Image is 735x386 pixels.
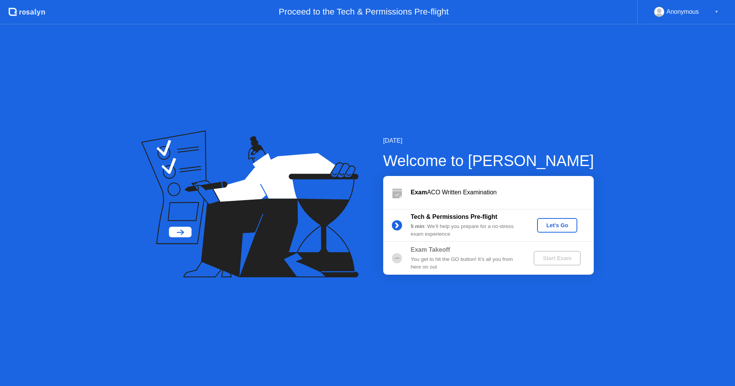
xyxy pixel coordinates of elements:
div: ACO Written Examination [411,188,594,197]
button: Start Exam [534,251,581,265]
div: Let's Go [540,222,574,228]
b: Tech & Permissions Pre-flight [411,213,497,220]
div: You get to hit the GO button! It’s all you from here on out [411,256,521,271]
div: Anonymous [666,7,699,17]
div: [DATE] [383,136,594,145]
div: Start Exam [537,255,578,261]
div: Welcome to [PERSON_NAME] [383,149,594,172]
b: Exam Takeoff [411,246,450,253]
button: Let's Go [537,218,577,233]
b: 5 min [411,223,425,229]
div: : We’ll help you prepare for a no-stress exam experience [411,223,521,238]
div: ▼ [715,7,719,17]
b: Exam [411,189,427,195]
